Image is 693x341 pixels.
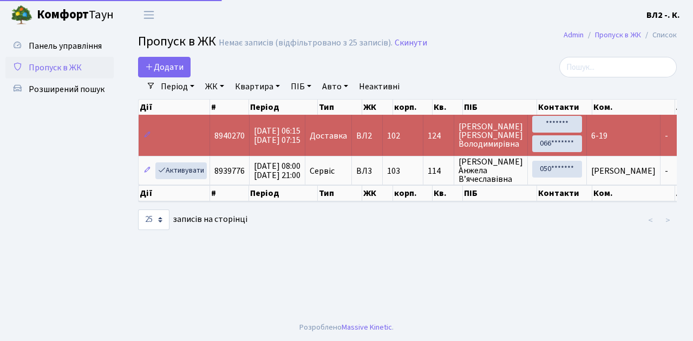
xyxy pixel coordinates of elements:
[428,132,449,140] span: 124
[139,100,210,115] th: Дії
[393,185,433,201] th: корп.
[254,125,300,146] span: [DATE] 06:15 [DATE] 07:15
[362,185,393,201] th: ЖК
[138,209,247,230] label: записів на сторінці
[11,4,32,26] img: logo.png
[286,77,316,96] a: ПІБ
[29,62,82,74] span: Пропуск в ЖК
[231,77,284,96] a: Квартира
[665,130,668,142] span: -
[433,185,463,201] th: Кв.
[592,185,675,201] th: Ком.
[5,57,114,78] a: Пропуск в ЖК
[249,100,318,115] th: Період
[641,29,677,41] li: Список
[393,100,433,115] th: корп.
[249,185,318,201] th: Період
[37,6,114,24] span: Таун
[665,165,668,177] span: -
[318,77,352,96] a: Авто
[201,77,228,96] a: ЖК
[387,165,400,177] span: 103
[254,160,300,181] span: [DATE] 08:00 [DATE] 21:00
[463,185,537,201] th: ПІБ
[29,83,104,95] span: Розширений пошук
[463,100,537,115] th: ПІБ
[591,130,607,142] span: 6-19
[145,61,184,73] span: Додати
[155,162,207,179] a: Активувати
[459,158,523,183] span: [PERSON_NAME] Анжела В’ячеславівна
[5,35,114,57] a: Панель управління
[646,9,680,22] a: ВЛ2 -. К.
[646,9,680,21] b: ВЛ2 -. К.
[210,100,249,115] th: #
[595,29,641,41] a: Пропуск в ЖК
[29,40,102,52] span: Панель управління
[138,32,216,51] span: Пропуск в ЖК
[318,100,362,115] th: Тип
[395,38,427,48] a: Скинути
[362,100,393,115] th: ЖК
[433,100,463,115] th: Кв.
[310,132,347,140] span: Доставка
[318,185,362,201] th: Тип
[214,130,245,142] span: 8940270
[138,57,191,77] a: Додати
[342,322,392,333] a: Massive Kinetic
[559,57,677,77] input: Пошук...
[387,130,400,142] span: 102
[135,6,162,24] button: Переключити навігацію
[139,185,210,201] th: Дії
[37,6,89,23] b: Комфорт
[138,209,169,230] select: записів на сторінці
[219,38,393,48] div: Немає записів (відфільтровано з 25 записів).
[356,167,378,175] span: ВЛ3
[537,100,592,115] th: Контакти
[355,77,404,96] a: Неактивні
[459,122,523,148] span: [PERSON_NAME] [PERSON_NAME] Володимирівна
[547,24,693,47] nav: breadcrumb
[592,100,675,115] th: Ком.
[537,185,592,201] th: Контакти
[564,29,584,41] a: Admin
[299,322,394,333] div: Розроблено .
[5,78,114,100] a: Розширений пошук
[156,77,199,96] a: Період
[356,132,378,140] span: ВЛ2
[591,165,656,177] span: [PERSON_NAME]
[214,165,245,177] span: 8939776
[428,167,449,175] span: 114
[310,167,335,175] span: Сервіс
[210,185,249,201] th: #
